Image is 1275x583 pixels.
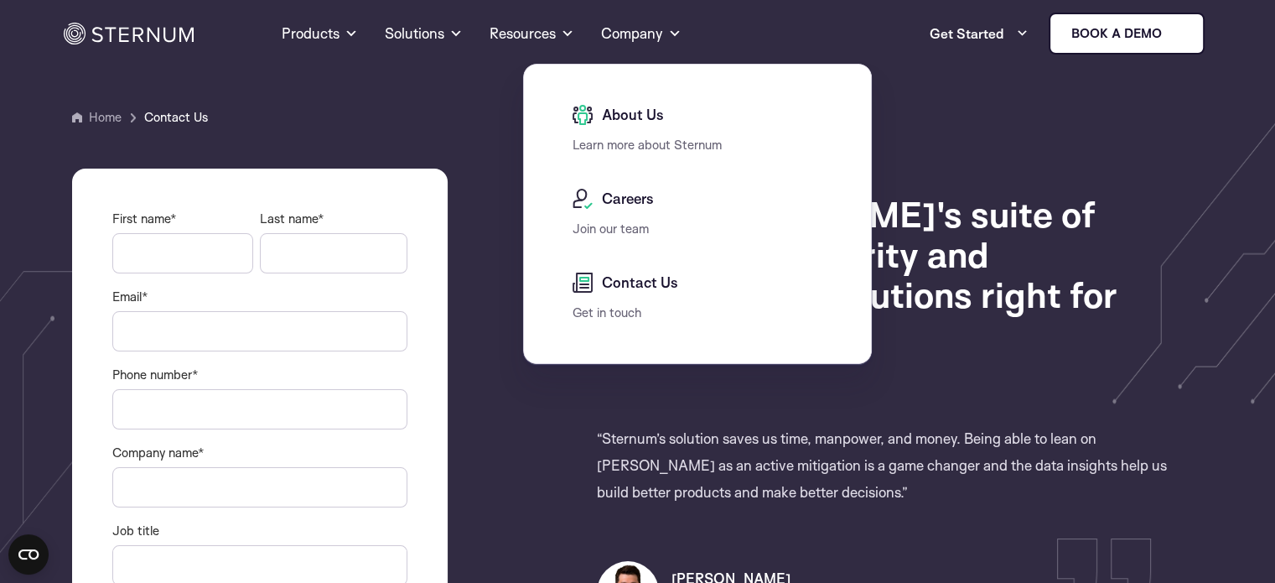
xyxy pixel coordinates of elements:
span: Careers [598,189,654,209]
a: Resources [490,3,574,64]
a: About Us [573,105,831,125]
span: About Us [598,105,664,125]
span: Phone number [112,367,192,383]
a: Company [601,3,682,64]
a: Join our team [573,221,649,237]
span: Company name [112,445,198,461]
h1: Is [PERSON_NAME]'s suite of embedded security and observability solutions right for your company? [597,194,1195,355]
a: Careers [573,189,831,209]
a: Get in touch [573,305,641,320]
a: Home [89,109,122,125]
span: Contact Us [598,273,678,293]
button: Open CMP widget [8,534,49,575]
span: Last name [260,211,318,226]
img: sternum iot [1169,27,1182,40]
a: Solutions [385,3,463,64]
span: Email [112,289,142,305]
span: Contact Us [144,107,208,128]
a: Book a demo [1049,13,1205,55]
span: First name [112,211,170,226]
a: Get Started [930,17,1029,50]
a: Products [282,3,358,64]
a: Contact Us [573,273,831,293]
p: “Sternum’s solution saves us time, manpower, and money. Being able to lean on [PERSON_NAME] as an... [597,425,1195,506]
a: Learn more about Sternum [573,137,722,153]
span: Job title [112,523,159,539]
